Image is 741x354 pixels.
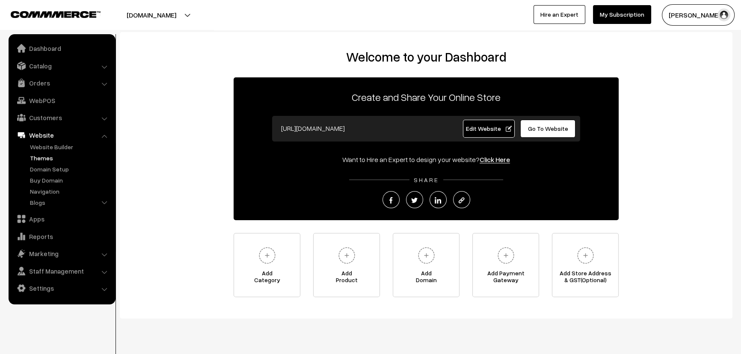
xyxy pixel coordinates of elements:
[313,233,380,297] a: AddProduct
[593,5,651,24] a: My Subscription
[234,89,619,105] p: Create and Share Your Online Store
[234,270,300,287] span: Add Category
[234,233,300,297] a: AddCategory
[393,270,459,287] span: Add Domain
[28,187,113,196] a: Navigation
[528,125,568,132] span: Go To Website
[11,9,86,19] a: COMMMERCE
[28,165,113,174] a: Domain Setup
[234,154,619,165] div: Want to Hire an Expert to design your website?
[335,244,359,267] img: plus.svg
[28,176,113,185] a: Buy Domain
[28,153,113,162] a: Themes
[11,263,113,279] a: Staff Management
[409,176,443,183] span: SHARE
[463,120,515,138] a: Edit Website
[11,229,113,244] a: Reports
[11,246,113,261] a: Marketing
[552,270,618,287] span: Add Store Address & GST(Optional)
[11,280,113,296] a: Settings
[473,270,539,287] span: Add Payment Gateway
[472,233,539,297] a: Add PaymentGateway
[28,198,113,207] a: Blogs
[552,233,619,297] a: Add Store Address& GST(Optional)
[466,125,512,132] span: Edit Website
[11,75,113,91] a: Orders
[314,270,379,287] span: Add Product
[128,49,724,65] h2: Welcome to your Dashboard
[520,120,575,138] a: Go To Website
[415,244,438,267] img: plus.svg
[11,110,113,125] a: Customers
[717,9,730,21] img: user
[480,155,510,164] a: Click Here
[11,58,113,74] a: Catalog
[393,233,459,297] a: AddDomain
[11,41,113,56] a: Dashboard
[534,5,585,24] a: Hire an Expert
[97,4,206,26] button: [DOMAIN_NAME]
[11,11,101,18] img: COMMMERCE
[11,93,113,108] a: WebPOS
[662,4,735,26] button: [PERSON_NAME]
[28,142,113,151] a: Website Builder
[255,244,279,267] img: plus.svg
[11,211,113,227] a: Apps
[494,244,518,267] img: plus.svg
[11,127,113,143] a: Website
[574,244,597,267] img: plus.svg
